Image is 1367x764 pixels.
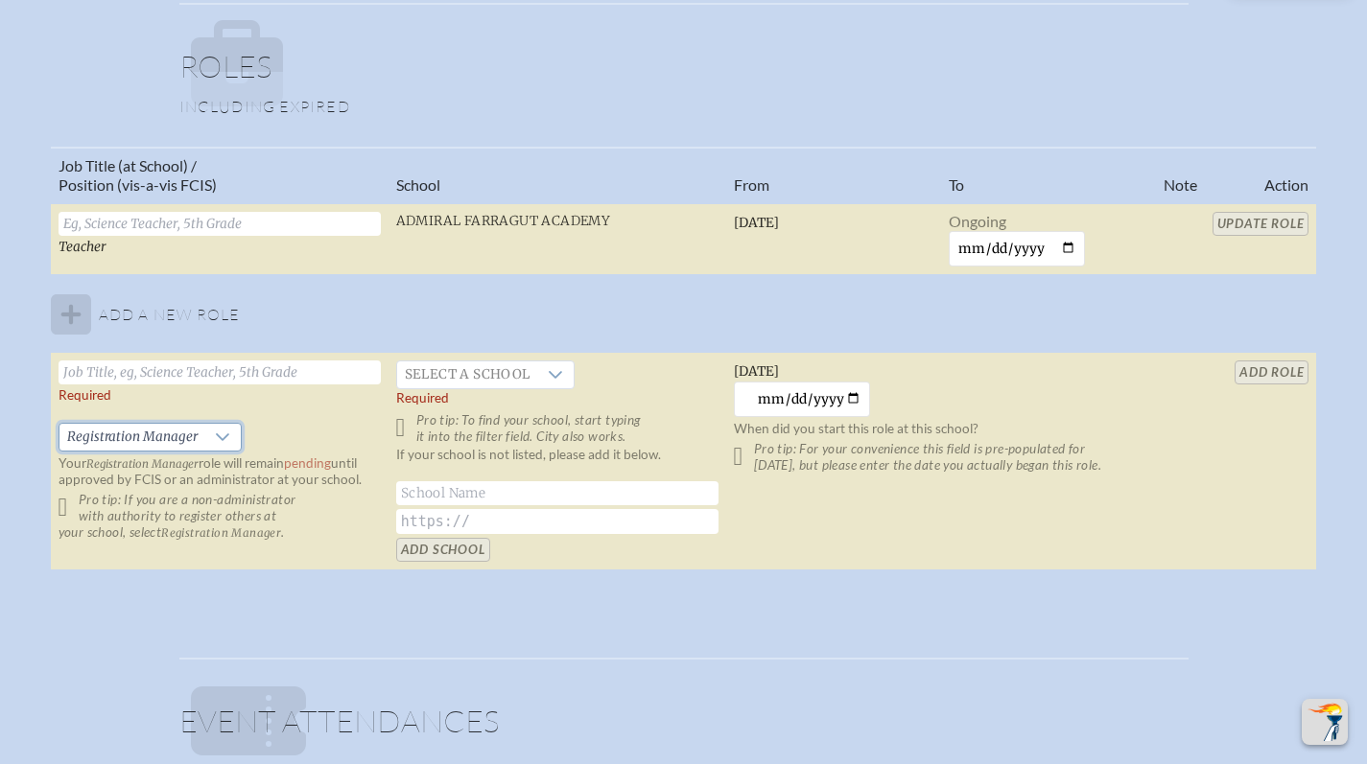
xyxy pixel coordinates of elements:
[59,360,381,384] input: Job Title, eg, Science Teacher, 5th Grade
[1306,703,1344,741] img: To the top
[396,447,661,479] label: If your school is not listed, please add it below.
[734,421,1148,437] p: When did you start this role at this school?
[734,215,779,231] span: [DATE]
[284,455,331,471] span: pending
[179,706,1189,752] h1: Event Attendances
[396,390,449,406] label: Required
[59,387,111,404] label: Required
[726,148,941,203] th: From
[86,457,199,471] span: Registration Manager
[59,455,381,488] p: Your role will remain until approved by FCIS or an administrator at your school.
[734,441,1148,474] p: Pro tip: For your convenience this field is pre-populated for [DATE], but please enter the date y...
[51,148,389,203] th: Job Title (at School) / Position (vis-a-vis FCIS)
[949,212,1006,230] span: Ongoing
[1156,148,1205,203] th: Note
[179,51,1189,97] h1: Roles
[59,424,205,451] span: Registration Manager
[179,97,1189,116] p: Including expired
[396,213,611,229] span: Admiral Farragut Academy
[389,148,726,203] th: School
[1302,699,1348,745] button: Scroll Top
[941,148,1156,203] th: To
[59,212,381,236] input: Eg, Science Teacher, 5th Grade
[1205,148,1317,203] th: Action
[396,509,719,534] input: https://
[59,492,381,541] p: Pro tip: If you are a non-administrator with authority to register others at your school, select .
[59,239,106,255] span: Teacher
[396,481,719,505] input: School Name
[397,361,538,388] span: Select a school
[161,526,281,540] span: Registration Manager
[396,412,719,445] p: Pro tip: To find your school, start typing it into the filter field. City also works.
[734,363,779,380] span: [DATE]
